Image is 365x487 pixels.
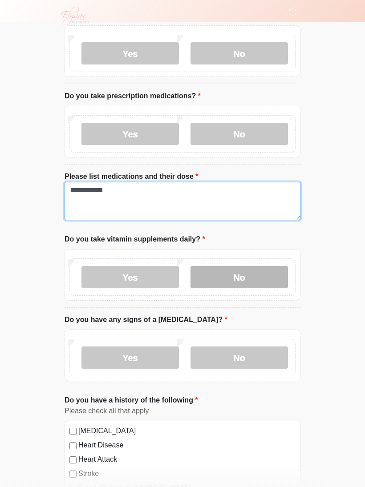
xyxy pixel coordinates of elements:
[69,471,77,478] input: Stroke
[65,234,205,245] label: Do you take vitamin supplements daily?
[69,428,77,435] input: [MEDICAL_DATA]
[69,442,77,449] input: Heart Disease
[78,468,296,479] label: Stroke
[65,406,300,416] div: Please check all that apply
[56,7,93,25] img: Elysian Aesthetics Logo
[78,454,296,465] label: Heart Attack
[191,123,288,145] label: No
[191,346,288,369] label: No
[65,91,201,101] label: Do you take prescription medications?
[81,346,179,369] label: Yes
[81,123,179,145] label: Yes
[191,266,288,288] label: No
[191,42,288,64] label: No
[81,266,179,288] label: Yes
[78,440,296,451] label: Heart Disease
[81,42,179,64] label: Yes
[65,395,198,406] label: Do you have a history of the following
[78,426,296,436] label: [MEDICAL_DATA]
[65,314,227,325] label: Do you have any signs of a [MEDICAL_DATA]?
[69,456,77,463] input: Heart Attack
[65,171,199,182] label: Please list medications and their dose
